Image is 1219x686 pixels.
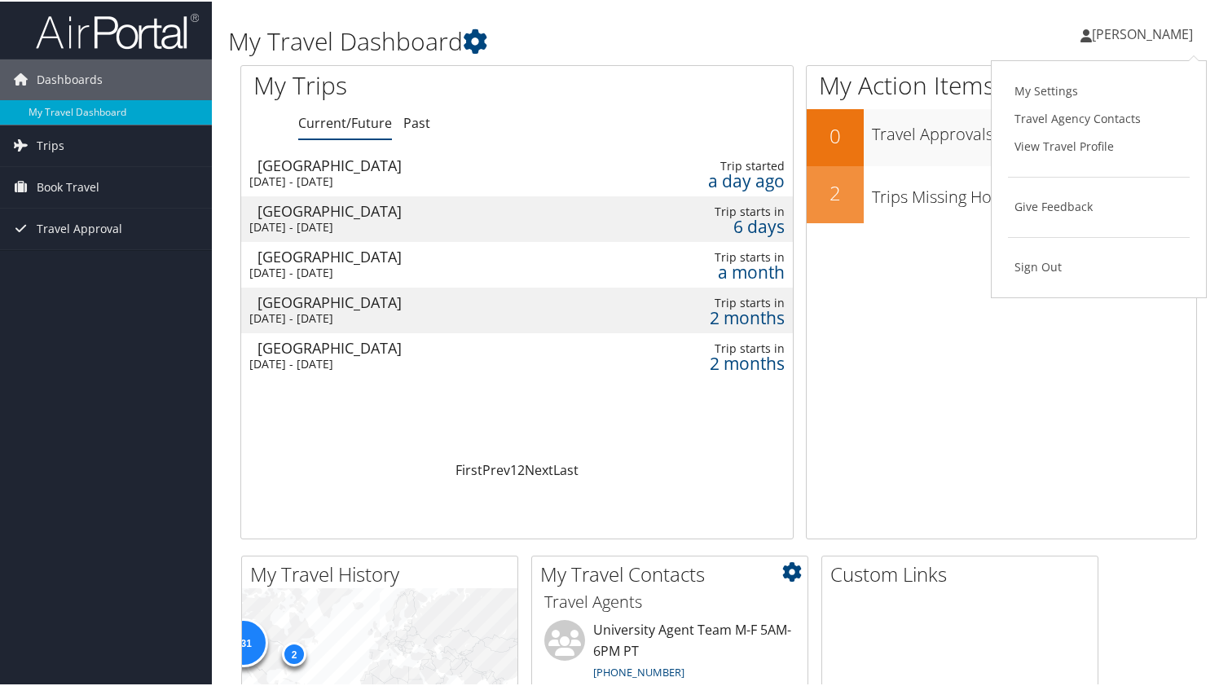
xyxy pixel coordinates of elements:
img: airportal-logo.png [36,11,199,49]
a: Past [403,112,430,130]
h2: 0 [807,121,864,148]
div: Trip started [657,157,784,172]
a: Sign Out [1008,252,1190,279]
a: 2 [517,460,525,477]
h3: Travel Approvals Pending (Advisor Booked) [872,113,1196,144]
h2: Custom Links [830,559,1098,587]
span: Travel Approval [37,207,122,248]
div: [GEOGRAPHIC_DATA] [257,156,607,171]
a: Current/Future [298,112,392,130]
div: [GEOGRAPHIC_DATA] [257,339,607,354]
h2: My Travel History [250,559,517,587]
div: Trip starts in [657,340,784,354]
div: 631 [219,617,268,666]
div: a month [657,263,784,278]
a: 1 [510,460,517,477]
h1: My Trips [253,67,551,101]
h1: My Travel Dashboard [228,23,882,57]
a: Next [525,460,553,477]
h3: Trips Missing Hotels [872,176,1196,207]
div: [GEOGRAPHIC_DATA] [257,202,607,217]
div: [DATE] - [DATE] [249,173,599,187]
div: Trip starts in [657,248,784,263]
div: 2 [282,640,306,664]
a: 0Travel Approvals Pending (Advisor Booked) [807,108,1196,165]
div: [DATE] - [DATE] [249,218,599,233]
h1: My Action Items [807,67,1196,101]
div: 6 days [657,218,784,232]
div: [GEOGRAPHIC_DATA] [257,293,607,308]
a: Prev [482,460,510,477]
a: First [455,460,482,477]
a: Give Feedback [1008,191,1190,219]
a: [PHONE_NUMBER] [593,663,684,678]
div: 2 months [657,309,784,323]
h3: Travel Agents [544,589,795,612]
div: [DATE] - [DATE] [249,310,599,324]
span: Trips [37,124,64,165]
div: [DATE] - [DATE] [249,264,599,279]
div: [DATE] - [DATE] [249,355,599,370]
div: a day ago [657,172,784,187]
a: 2Trips Missing Hotels [807,165,1196,222]
a: My Settings [1008,76,1190,103]
span: Dashboards [37,58,103,99]
a: Last [553,460,579,477]
div: [GEOGRAPHIC_DATA] [257,248,607,262]
div: Trip starts in [657,294,784,309]
a: Travel Agency Contacts [1008,103,1190,131]
div: 2 months [657,354,784,369]
span: [PERSON_NAME] [1092,24,1193,42]
h2: My Travel Contacts [540,559,808,587]
span: Book Travel [37,165,99,206]
a: View Travel Profile [1008,131,1190,159]
div: Trip starts in [657,203,784,218]
h2: 2 [807,178,864,205]
a: [PERSON_NAME] [1080,8,1209,57]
